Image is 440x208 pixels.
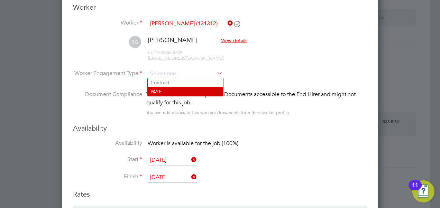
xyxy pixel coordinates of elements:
label: Start [73,156,142,163]
h3: Rates [73,190,367,199]
input: Search for... [148,19,233,29]
li: PAYE [148,87,223,96]
input: Select one [148,172,197,183]
div: This worker has no Compliance Documents accessible to the End Hirer and might not qualify for thi... [146,90,367,107]
div: You can edit access to this worker’s documents from their worker profile. [146,108,290,117]
span: SG [129,36,141,48]
span: View details [221,37,247,44]
h3: Availability [73,124,367,133]
input: Select one [148,155,197,166]
span: m: [148,49,153,55]
button: Open Resource Center, 11 new notifications [412,180,434,202]
span: 447950658709 [148,49,182,55]
label: Document Compliance [73,90,142,115]
label: Worker [73,19,142,27]
input: Select one [148,69,223,79]
span: [PERSON_NAME] [148,36,198,44]
span: [EMAIL_ADDRESS][DOMAIN_NAME] [148,55,223,61]
h3: Worker [73,3,367,12]
div: 11 [412,185,418,194]
label: Finish [73,173,142,180]
li: Contract [148,78,223,87]
span: Worker is available for the job (100%) [148,140,238,147]
label: Worker Engagement Type [73,70,142,77]
label: Availability [73,140,142,147]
